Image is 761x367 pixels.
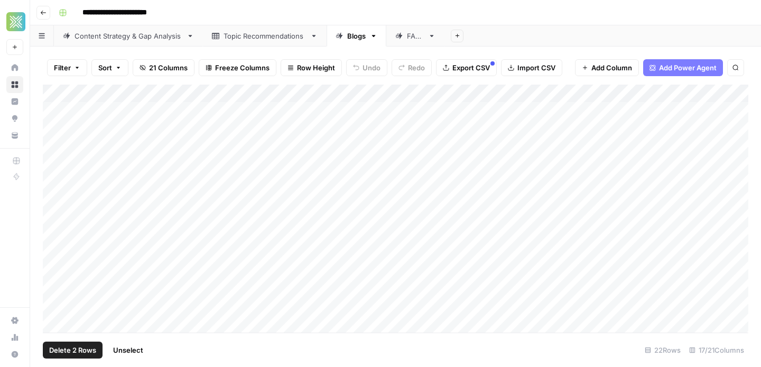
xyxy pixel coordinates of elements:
[75,31,182,41] div: Content Strategy & Gap Analysis
[107,342,150,359] button: Unselect
[407,31,424,41] div: FAQs
[6,346,23,363] button: Help + Support
[408,62,425,73] span: Redo
[501,59,562,76] button: Import CSV
[436,59,497,76] button: Export CSV
[392,59,432,76] button: Redo
[49,345,96,355] span: Delete 2 Rows
[575,59,639,76] button: Add Column
[98,62,112,73] span: Sort
[43,342,103,359] button: Delete 2 Rows
[199,59,276,76] button: Freeze Columns
[386,25,444,47] a: FAQs
[224,31,306,41] div: Topic Recommendations
[47,59,87,76] button: Filter
[297,62,335,73] span: Row Height
[149,62,188,73] span: 21 Columns
[91,59,128,76] button: Sort
[133,59,194,76] button: 21 Columns
[591,62,632,73] span: Add Column
[113,345,143,355] span: Unselect
[203,25,327,47] a: Topic Recommendations
[6,127,23,144] a: Your Data
[685,342,748,359] div: 17/21 Columns
[6,329,23,346] a: Usage
[346,59,387,76] button: Undo
[6,110,23,127] a: Opportunities
[363,62,380,73] span: Undo
[659,62,717,73] span: Add Power Agent
[54,62,71,73] span: Filter
[6,312,23,329] a: Settings
[6,76,23,93] a: Browse
[643,59,723,76] button: Add Power Agent
[6,12,25,31] img: Xponent21 Logo
[215,62,270,73] span: Freeze Columns
[6,93,23,110] a: Insights
[6,59,23,76] a: Home
[452,62,490,73] span: Export CSV
[347,31,366,41] div: Blogs
[327,25,386,47] a: Blogs
[281,59,342,76] button: Row Height
[641,342,685,359] div: 22 Rows
[54,25,203,47] a: Content Strategy & Gap Analysis
[6,8,23,35] button: Workspace: Xponent21
[517,62,555,73] span: Import CSV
